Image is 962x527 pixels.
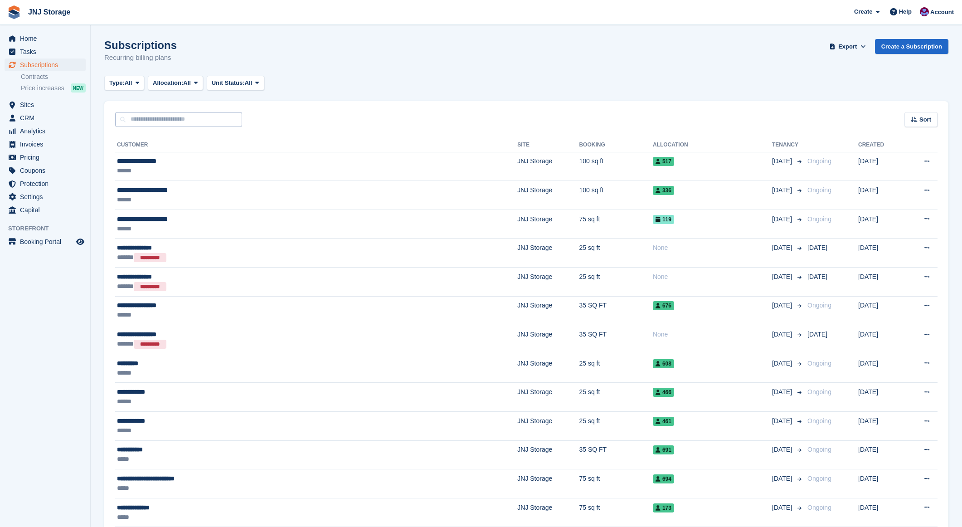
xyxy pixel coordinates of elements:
[20,151,74,164] span: Pricing
[653,138,772,152] th: Allocation
[653,215,674,224] span: 119
[20,190,74,203] span: Settings
[109,78,125,88] span: Type:
[20,32,74,45] span: Home
[579,239,653,268] td: 25 sq ft
[858,469,904,498] td: [DATE]
[517,325,579,354] td: JNJ Storage
[5,235,86,248] a: menu
[858,412,904,441] td: [DATE]
[5,32,86,45] a: menu
[653,474,674,483] span: 694
[653,388,674,397] span: 466
[807,388,831,395] span: Ongoing
[21,83,86,93] a: Price increases NEW
[104,53,177,63] p: Recurring billing plans
[115,138,517,152] th: Customer
[20,112,74,124] span: CRM
[807,446,831,453] span: Ongoing
[5,138,86,151] a: menu
[20,138,74,151] span: Invoices
[807,215,831,223] span: Ongoing
[772,359,794,368] span: [DATE]
[899,7,912,16] span: Help
[20,164,74,177] span: Coupons
[183,78,191,88] span: All
[125,78,132,88] span: All
[875,39,948,54] a: Create a Subscription
[245,78,253,88] span: All
[5,59,86,71] a: menu
[579,440,653,469] td: 35 SQ FT
[838,42,857,51] span: Export
[20,235,74,248] span: Booking Portal
[772,387,794,397] span: [DATE]
[7,5,21,19] img: stora-icon-8386f47178a22dfd0bd8f6a31ec36ba5ce8667c1dd55bd0f319d3a0aa187defe.svg
[772,416,794,426] span: [DATE]
[653,417,674,426] span: 461
[5,177,86,190] a: menu
[517,210,579,239] td: JNJ Storage
[20,204,74,216] span: Capital
[20,45,74,58] span: Tasks
[517,440,579,469] td: JNJ Storage
[5,151,86,164] a: menu
[653,157,674,166] span: 517
[20,177,74,190] span: Protection
[858,498,904,527] td: [DATE]
[858,268,904,297] td: [DATE]
[579,138,653,152] th: Booking
[772,185,794,195] span: [DATE]
[5,164,86,177] a: menu
[517,181,579,210] td: JNJ Storage
[653,186,674,195] span: 336
[579,296,653,325] td: 35 SQ FT
[653,243,772,253] div: None
[517,138,579,152] th: Site
[21,73,86,81] a: Contracts
[858,138,904,152] th: Created
[807,157,831,165] span: Ongoing
[5,98,86,111] a: menu
[104,76,144,91] button: Type: All
[772,243,794,253] span: [DATE]
[517,239,579,268] td: JNJ Storage
[858,210,904,239] td: [DATE]
[8,224,90,233] span: Storefront
[71,83,86,93] div: NEW
[772,272,794,282] span: [DATE]
[653,272,772,282] div: None
[653,301,674,310] span: 676
[854,7,872,16] span: Create
[772,445,794,454] span: [DATE]
[858,152,904,181] td: [DATE]
[920,7,929,16] img: Jonathan Scrase
[5,125,86,137] a: menu
[579,268,653,297] td: 25 sq ft
[579,181,653,210] td: 100 sq ft
[517,296,579,325] td: JNJ Storage
[858,296,904,325] td: [DATE]
[153,78,183,88] span: Allocation:
[148,76,203,91] button: Allocation: All
[653,330,772,339] div: None
[21,84,64,93] span: Price increases
[579,412,653,441] td: 25 sq ft
[653,359,674,368] span: 608
[858,440,904,469] td: [DATE]
[772,330,794,339] span: [DATE]
[579,354,653,383] td: 25 sq ft
[20,125,74,137] span: Analytics
[930,8,954,17] span: Account
[579,325,653,354] td: 35 SQ FT
[858,354,904,383] td: [DATE]
[517,354,579,383] td: JNJ Storage
[579,469,653,498] td: 75 sq ft
[807,186,831,194] span: Ongoing
[858,383,904,412] td: [DATE]
[807,475,831,482] span: Ongoing
[24,5,74,20] a: JNJ Storage
[517,412,579,441] td: JNJ Storage
[807,417,831,425] span: Ongoing
[579,383,653,412] td: 25 sq ft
